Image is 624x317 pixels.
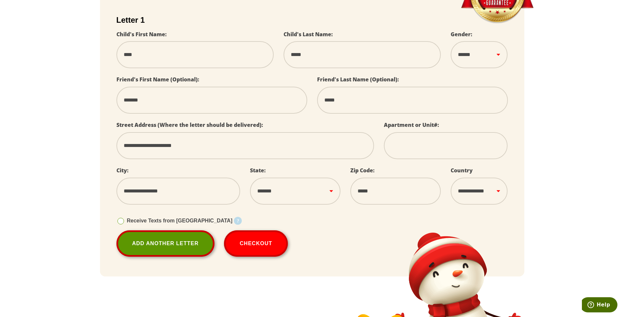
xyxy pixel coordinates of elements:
h2: Letter 1 [116,15,508,25]
label: Child's First Name: [116,31,167,38]
label: Zip Code: [350,167,375,174]
label: Friend's Last Name (Optional): [317,76,399,83]
label: Gender: [451,31,472,38]
iframe: Opens a widget where you can find more information [582,297,617,314]
label: Friend's First Name (Optional): [116,76,199,83]
button: Checkout [224,230,288,257]
label: State: [250,167,266,174]
label: Street Address (Where the letter should be delivered): [116,121,263,129]
span: Receive Texts from [GEOGRAPHIC_DATA] [127,218,233,223]
label: Country [451,167,473,174]
label: Child's Last Name: [284,31,333,38]
label: City: [116,167,129,174]
label: Apartment or Unit#: [384,121,439,129]
a: Add Another Letter [116,230,214,257]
